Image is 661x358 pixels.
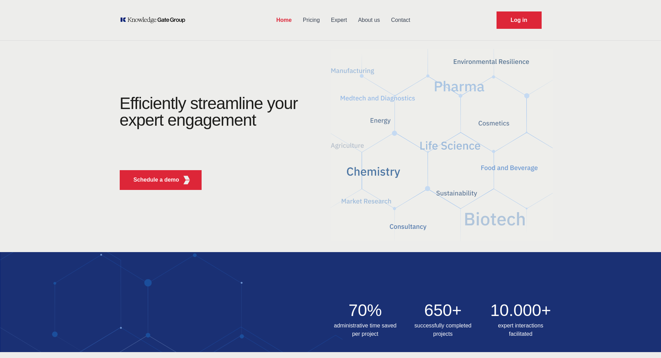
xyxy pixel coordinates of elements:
h2: 10.000+ [486,302,556,319]
button: Schedule a demoKGG Fifth Element RED [120,170,202,190]
a: Request Demo [497,11,542,29]
a: KOL Knowledge Platform: Talk to Key External Experts (KEE) [120,17,190,24]
a: Contact [385,11,416,29]
img: KGG Fifth Element RED [331,45,553,245]
h2: 650+ [408,302,478,319]
a: Pricing [297,11,325,29]
h1: Efficiently streamline your expert engagement [120,94,298,129]
a: Expert [325,11,353,29]
p: Schedule a demo [134,176,179,184]
h3: successfully completed projects [408,322,478,338]
h3: expert interactions facilitated [486,322,556,338]
h2: 70% [331,302,400,319]
a: About us [353,11,385,29]
h3: administrative time saved per project [331,322,400,338]
img: KGG Fifth Element RED [182,176,191,184]
a: Home [271,11,297,29]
